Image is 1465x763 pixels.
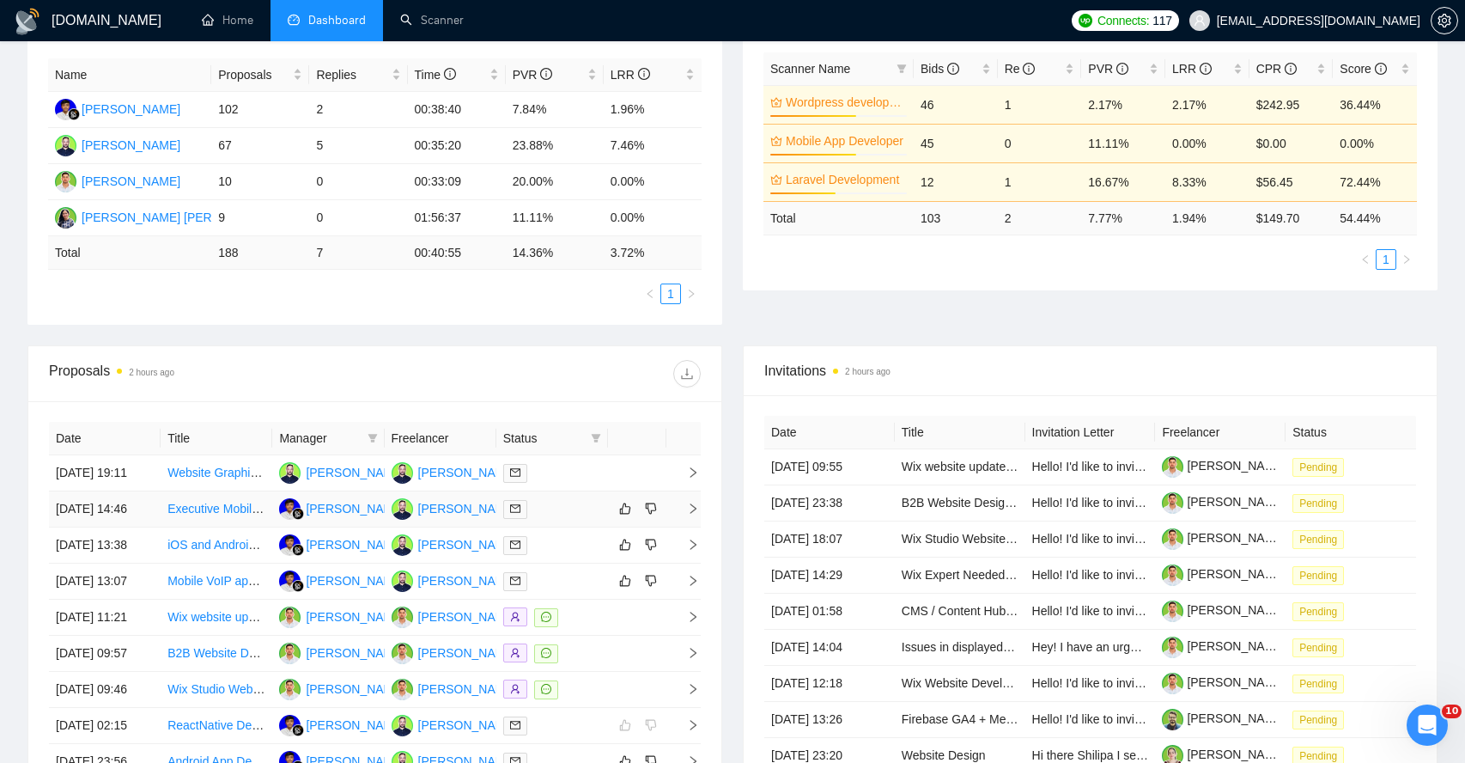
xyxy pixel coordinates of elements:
[49,422,161,455] th: Date
[211,58,309,92] th: Proposals
[415,68,456,82] span: Time
[306,463,404,482] div: [PERSON_NAME]
[1333,124,1417,162] td: 0.00%
[418,644,517,662] div: [PERSON_NAME]
[1162,709,1183,730] img: c1LQ6B8zDGW7xg2bvn9lgjuZe4UDS3AxCvFgz9AcK8oJye1vG0zphHL3C_VQ-3SZvD
[615,571,635,591] button: like
[1152,11,1171,30] span: 117
[921,62,959,76] span: Bids
[503,429,584,448] span: Status
[1172,62,1212,76] span: LRR
[279,573,404,587] a: FR[PERSON_NAME]
[681,284,702,304] button: right
[1162,495,1286,509] a: [PERSON_NAME]
[309,164,407,200] td: 0
[1292,568,1351,582] a: Pending
[619,574,631,588] span: like
[641,498,661,519] button: dislike
[764,449,895,485] td: [DATE] 09:55
[49,528,161,564] td: [DATE] 13:38
[902,604,1366,618] a: CMS / Content Hub Evaluation, Recommendation, and Implementation for Text Content
[895,485,1025,522] td: B2B Website Designer for Capital Markets / Advisory Firm
[902,496,1209,510] a: B2B Website Designer for Capital Markets / Advisory Firm
[763,201,914,235] td: Total
[770,62,850,76] span: Scanner Name
[893,56,910,82] span: filter
[1292,711,1344,729] span: Pending
[1396,249,1417,270] button: right
[674,367,700,381] span: download
[1116,63,1128,75] span: info-circle
[1292,566,1344,585] span: Pending
[1162,637,1183,658] img: c11MmyI0v6VsjSYsGP-nw9FYZ4ZoiAR90j_ZiNxLIvgFnFh43DpR6ZwTX-v-l8YEe9
[368,433,378,443] span: filter
[510,504,520,514] span: mail
[408,200,506,236] td: 01:56:37
[1292,638,1344,657] span: Pending
[591,433,601,443] span: filter
[418,463,517,482] div: [PERSON_NAME]
[645,574,657,588] span: dislike
[914,85,998,124] td: 46
[615,534,635,555] button: like
[786,170,903,189] a: Laravel Development
[167,502,518,516] a: Executive Mobile App Revamp for Boutique Consultancy Services
[1249,124,1334,162] td: $0.00
[392,501,517,515] a: SK[PERSON_NAME]
[645,538,657,552] span: dislike
[1162,639,1286,653] a: [PERSON_NAME]
[513,68,553,82] span: PVR
[306,644,404,662] div: [PERSON_NAME]
[604,128,702,164] td: 7.46%
[506,128,604,164] td: 23.88%
[392,465,517,479] a: SK[PERSON_NAME]
[279,715,301,736] img: FR
[392,681,517,695] a: AC[PERSON_NAME]
[604,236,702,270] td: 3.72 %
[641,571,661,591] button: dislike
[1432,14,1457,27] span: setting
[392,717,517,731] a: SK[PERSON_NAME]
[279,679,301,700] img: AC
[418,607,517,626] div: [PERSON_NAME]
[895,522,1025,558] td: Wix Studio Website Build with AI Imagery (finalised quote to be received by tomorrow)
[167,574,724,588] a: Mobile VoIP application Developer Needed – Fix Wake-Up & Incoming Call Pop-Up Issues (Android/iOS)
[279,537,404,551] a: FR[PERSON_NAME]
[1200,63,1212,75] span: info-circle
[1249,162,1334,201] td: $56.45
[309,128,407,164] td: 5
[292,508,304,520] img: gigradar-bm.png
[1081,162,1165,201] td: 16.67%
[279,465,404,479] a: SK[PERSON_NAME]
[998,201,1082,235] td: 2
[902,568,1243,582] a: Wix Expert Needed for One Page Website for Marketing Agency
[611,68,650,82] span: LRR
[1162,567,1286,581] a: [PERSON_NAME]
[1292,532,1351,546] a: Pending
[510,467,520,478] span: mail
[316,65,387,84] span: Replies
[444,68,456,80] span: info-circle
[1256,62,1297,76] span: CPR
[641,534,661,555] button: dislike
[55,99,76,120] img: FR
[1292,458,1344,477] span: Pending
[392,645,517,659] a: AC[PERSON_NAME]
[55,135,76,156] img: SK
[1162,603,1286,617] a: [PERSON_NAME]
[167,538,466,552] a: iOS and Android Mobile Sports Game App Development
[279,717,404,731] a: FR[PERSON_NAME]
[1285,63,1297,75] span: info-circle
[686,289,696,299] span: right
[55,174,180,187] a: AC[PERSON_NAME]
[541,684,551,694] span: message
[1081,201,1165,235] td: 7.77 %
[161,422,272,455] th: Title
[506,164,604,200] td: 20.00%
[540,68,552,80] span: info-circle
[764,485,895,522] td: [DATE] 23:38
[506,236,604,270] td: 14.36 %
[1162,673,1183,694] img: c11MmyI0v6VsjSYsGP-nw9FYZ4ZoiAR90j_ZiNxLIvgFnFh43DpR6ZwTX-v-l8YEe9
[1376,249,1396,270] li: 1
[1162,675,1286,689] a: [PERSON_NAME]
